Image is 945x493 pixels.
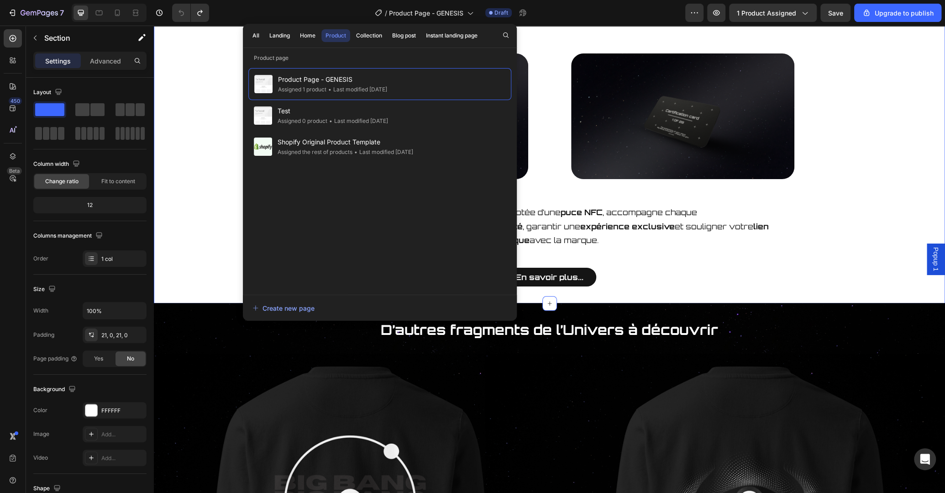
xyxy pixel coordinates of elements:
span: Draft [494,9,508,17]
div: Last modified [DATE] [352,148,413,157]
p: Settings [45,56,71,66]
div: Undo/Redo [172,4,209,22]
button: Blog post [388,29,420,42]
button: Home [296,29,320,42]
div: Background [33,383,78,396]
div: Assigned the rest of products [278,148,352,157]
span: • [354,148,357,155]
strong: NFC [430,182,449,191]
input: Auto [83,302,146,319]
span: 1 product assigned [737,8,796,18]
div: Last modified [DATE] [327,117,388,126]
div: Width [33,307,48,315]
div: 12 [35,199,145,212]
div: 450 [9,97,22,105]
div: Video [33,454,48,462]
p: Section [44,32,119,43]
div: Color [33,406,47,414]
span: Change ratio [45,177,79,186]
span: Test [278,106,388,117]
div: Home [300,32,315,40]
strong: lien [599,196,615,206]
strong: Univers28 [199,196,247,206]
button: Instant landing page [422,29,482,42]
p: 7 [60,7,64,18]
button: Landing [265,29,294,42]
button: Upgrade to publish [854,4,941,22]
span: Fit to content [101,177,135,186]
div: Assigned 0 product [278,117,327,126]
a: En savoir plus... [349,242,442,261]
img: gempages_563521886198170789-9f15dd93-db6f-41d0-a4ab-a9a2b5e0ed17.png [151,27,375,154]
strong: gravé [327,182,353,191]
div: Instant landing page [426,32,478,40]
button: Product [321,29,350,42]
div: Assigned 1 product [278,85,326,94]
div: Columns management [33,230,105,242]
div: Size [33,283,58,296]
div: Collection [356,32,382,40]
div: Last modified [DATE] [326,85,387,94]
p: Product page [243,53,517,63]
div: Open Intercom Messenger [914,448,936,470]
div: Upgrade to publish [862,8,934,18]
span: D’autres fragments de l’Univers à découvrir [227,296,564,313]
div: All [252,32,259,40]
div: Blog post [392,32,416,40]
strong: unique [346,210,376,219]
strong: certifier [267,196,301,206]
span: Popup 1 [777,222,787,245]
strong: expérience [426,196,476,206]
strong: carte [266,182,289,191]
strong: En savoir plus... [362,247,430,256]
button: All [248,29,263,42]
span: / [385,8,387,18]
div: Image [33,430,49,438]
span: Yes [94,355,103,363]
strong: puce [407,182,428,191]
span: Product Page - GENESIS [278,74,387,85]
span: • [328,86,331,93]
span: Product Page - GENESIS [389,8,463,18]
div: Product [325,32,346,40]
div: Padding [33,331,54,339]
div: FFFFFF [101,407,144,415]
img: gempages_563521886198170789-8a4d0c37-d0a9-442e-9e3b-5341f64d7c68.png [417,27,641,154]
div: Landing [269,32,290,40]
button: 1 product assigned [729,4,817,22]
p: Advanced [90,56,121,66]
div: Layout [33,86,64,99]
strong: exclusive [478,196,521,206]
strong: métal [300,182,325,191]
span: Save [828,9,843,17]
div: 1 col [101,255,144,263]
div: Add... [101,430,144,439]
div: Add... [101,454,144,462]
span: Shopify Original Product Template [278,137,413,148]
div: Column width [33,158,82,170]
div: Create new page [252,303,315,313]
p: Une en , dotée d’une , accompagne chaque pièce pour son , garantir une et souligner votre avec la... [174,180,618,222]
strong: authenticité [318,196,369,206]
span: • [329,117,332,124]
iframe: Design area [154,26,945,493]
button: Save [820,4,850,22]
div: 21, 0, 21, 0 [101,331,144,339]
div: Order [33,254,48,263]
button: Collection [352,29,386,42]
div: Beta [7,167,22,175]
div: Page padding [33,355,78,363]
button: 7 [4,4,68,22]
button: Create new page [252,299,508,317]
span: No [127,355,134,363]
